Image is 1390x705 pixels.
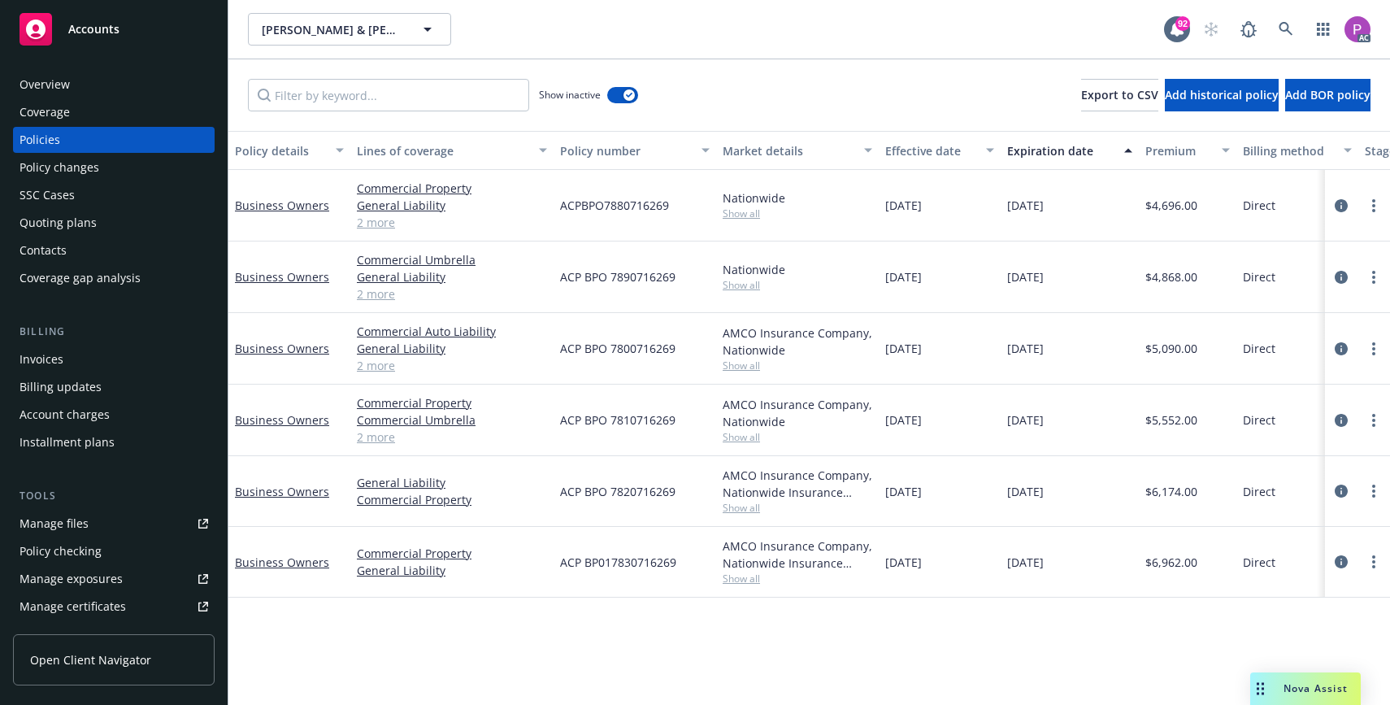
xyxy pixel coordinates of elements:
[1243,411,1275,429] span: Direct
[13,182,215,208] a: SSC Cases
[235,555,329,570] a: Business Owners
[20,511,89,537] div: Manage files
[1081,79,1158,111] button: Export to CSV
[560,197,669,214] span: ACPBPO7880716269
[357,411,547,429] a: Commercial Umbrella
[30,651,151,668] span: Open Client Navigator
[1139,131,1236,170] button: Premium
[885,411,922,429] span: [DATE]
[235,142,326,159] div: Policy details
[554,131,716,170] button: Policy number
[1232,13,1265,46] a: Report a Bug
[1284,681,1348,695] span: Nova Assist
[13,429,215,455] a: Installment plans
[20,210,97,236] div: Quoting plans
[560,554,676,571] span: ACP BP017830716269
[1243,340,1275,357] span: Direct
[1145,483,1197,500] span: $6,174.00
[357,268,547,285] a: General Liability
[357,323,547,340] a: Commercial Auto Liability
[885,554,922,571] span: [DATE]
[357,180,547,197] a: Commercial Property
[357,491,547,508] a: Commercial Property
[539,88,601,102] span: Show inactive
[13,511,215,537] a: Manage files
[228,131,350,170] button: Policy details
[885,483,922,500] span: [DATE]
[357,429,547,446] a: 2 more
[20,346,63,372] div: Invoices
[20,127,60,153] div: Policies
[1364,196,1383,215] a: more
[13,7,215,52] a: Accounts
[235,269,329,285] a: Business Owners
[723,278,872,292] span: Show all
[357,285,547,302] a: 2 more
[1007,142,1114,159] div: Expiration date
[560,268,675,285] span: ACP BPO 7890716269
[357,214,547,231] a: 2 more
[1145,411,1197,429] span: $5,552.00
[1250,672,1271,705] div: Drag to move
[235,484,329,499] a: Business Owners
[248,79,529,111] input: Filter by keyword...
[13,99,215,125] a: Coverage
[1364,339,1383,359] a: more
[13,72,215,98] a: Overview
[1007,197,1044,214] span: [DATE]
[1364,552,1383,572] a: more
[357,142,529,159] div: Lines of coverage
[357,562,547,579] a: General Liability
[357,357,547,374] a: 2 more
[13,346,215,372] a: Invoices
[357,474,547,491] a: General Liability
[885,142,976,159] div: Effective date
[1243,142,1334,159] div: Billing method
[1007,411,1044,429] span: [DATE]
[1243,268,1275,285] span: Direct
[13,210,215,236] a: Quoting plans
[879,131,1001,170] button: Effective date
[235,341,329,356] a: Business Owners
[13,566,215,592] a: Manage exposures
[350,131,554,170] button: Lines of coverage
[1331,552,1351,572] a: circleInformation
[1243,197,1275,214] span: Direct
[1145,197,1197,214] span: $4,696.00
[885,197,922,214] span: [DATE]
[1243,483,1275,500] span: Direct
[1081,87,1158,102] span: Export to CSV
[20,429,115,455] div: Installment plans
[560,340,675,357] span: ACP BPO 7800716269
[1175,14,1190,28] div: 92
[1145,142,1212,159] div: Premium
[560,483,675,500] span: ACP BPO 7820716269
[1285,87,1370,102] span: Add BOR policy
[1007,483,1044,500] span: [DATE]
[885,268,922,285] span: [DATE]
[13,237,215,263] a: Contacts
[1285,79,1370,111] button: Add BOR policy
[13,324,215,340] div: Billing
[1331,411,1351,430] a: circleInformation
[723,261,872,278] div: Nationwide
[13,538,215,564] a: Policy checking
[20,72,70,98] div: Overview
[13,488,215,504] div: Tools
[1331,481,1351,501] a: circleInformation
[248,13,451,46] button: [PERSON_NAME] & [PERSON_NAME] (Commercial)
[1001,131,1139,170] button: Expiration date
[357,251,547,268] a: Commercial Umbrella
[262,21,402,38] span: [PERSON_NAME] & [PERSON_NAME] (Commercial)
[885,340,922,357] span: [DATE]
[1145,340,1197,357] span: $5,090.00
[1236,131,1358,170] button: Billing method
[1145,554,1197,571] span: $6,962.00
[20,538,102,564] div: Policy checking
[1331,196,1351,215] a: circleInformation
[1331,268,1351,287] a: circleInformation
[1007,340,1044,357] span: [DATE]
[20,99,70,125] div: Coverage
[13,374,215,400] a: Billing updates
[1250,672,1361,705] button: Nova Assist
